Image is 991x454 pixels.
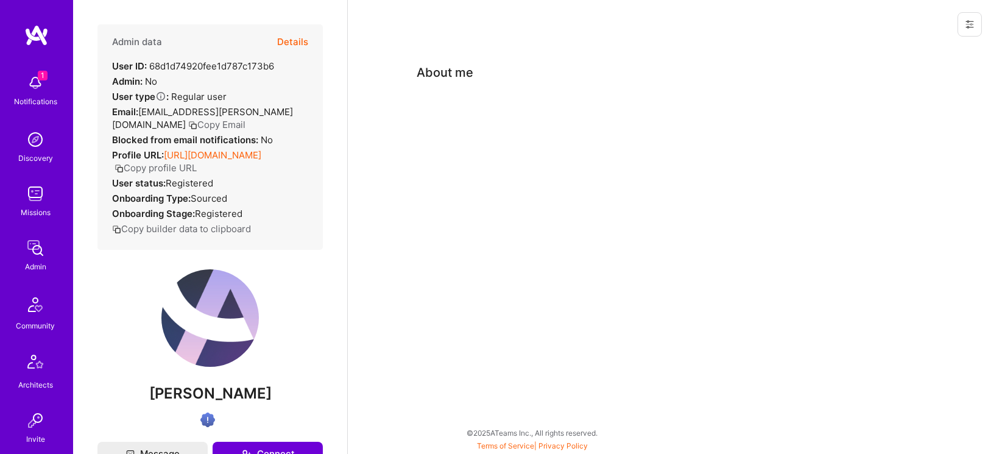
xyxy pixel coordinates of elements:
span: sourced [191,193,227,204]
img: logo [24,24,49,46]
div: Regular user [112,90,227,103]
div: © 2025 ATeams Inc., All rights reserved. [73,417,991,448]
div: Missions [21,206,51,219]
span: [EMAIL_ADDRESS][PERSON_NAME][DOMAIN_NAME] [112,106,293,130]
strong: Onboarding Stage: [112,208,195,219]
span: [PERSON_NAME] [97,385,323,403]
img: bell [23,71,48,95]
strong: Admin: [112,76,143,87]
img: discovery [23,127,48,152]
img: admin teamwork [23,236,48,260]
a: Terms of Service [477,441,534,450]
div: No [112,133,273,146]
img: Architects [21,349,50,378]
a: [URL][DOMAIN_NAME] [164,149,261,161]
div: Invite [26,433,45,445]
strong: Profile URL: [112,149,164,161]
div: Discovery [18,152,53,165]
div: Architects [18,378,53,391]
div: Admin [25,260,46,273]
button: Copy builder data to clipboard [112,222,251,235]
span: | [477,441,588,450]
i: icon Copy [115,164,124,173]
i: icon Copy [112,225,121,234]
strong: Email: [112,106,138,118]
div: Notifications [14,95,57,108]
button: Copy Email [188,118,245,131]
button: Details [277,24,308,60]
strong: User type : [112,91,169,102]
span: 1 [38,71,48,80]
strong: Onboarding Type: [112,193,191,204]
img: teamwork [23,182,48,206]
img: Invite [23,408,48,433]
img: User Avatar [161,269,259,367]
span: Registered [166,177,213,189]
a: Privacy Policy [538,441,588,450]
strong: User status: [112,177,166,189]
i: Help [155,91,166,102]
div: Community [16,319,55,332]
img: High Potential User [200,413,215,427]
span: Registered [195,208,242,219]
strong: User ID: [112,60,147,72]
img: Community [21,290,50,319]
h4: Admin data [112,37,162,48]
strong: Blocked from email notifications: [112,134,261,146]
i: icon Copy [188,121,197,130]
div: No [112,75,157,88]
div: About me [417,63,473,82]
div: 68d1d74920fee1d787c173b6 [112,60,274,73]
button: Copy profile URL [115,161,197,174]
